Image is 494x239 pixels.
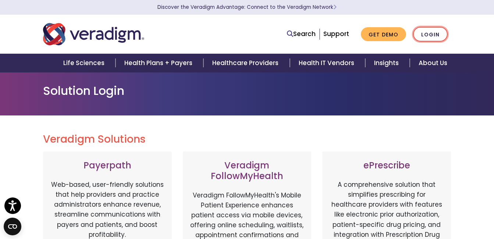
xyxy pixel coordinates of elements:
a: Discover the Veradigm Advantage: Connect to the Veradigm NetworkLearn More [157,4,337,11]
a: Life Sciences [54,54,115,72]
a: Get Demo [361,27,406,42]
a: Health IT Vendors [290,54,365,72]
button: Open CMP widget [4,218,21,235]
a: Healthcare Providers [203,54,289,72]
a: Search [287,29,316,39]
a: Insights [365,54,410,72]
h2: Veradigm Solutions [43,133,451,146]
span: Learn More [333,4,337,11]
a: About Us [410,54,456,72]
h3: ePrescribe [330,160,444,171]
a: Login [413,27,448,42]
h1: Solution Login [43,84,451,98]
h3: Veradigm FollowMyHealth [190,160,304,182]
a: Health Plans + Payers [115,54,203,72]
h3: Payerpath [50,160,164,171]
a: Support [323,29,349,38]
img: Veradigm logo [43,22,144,46]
